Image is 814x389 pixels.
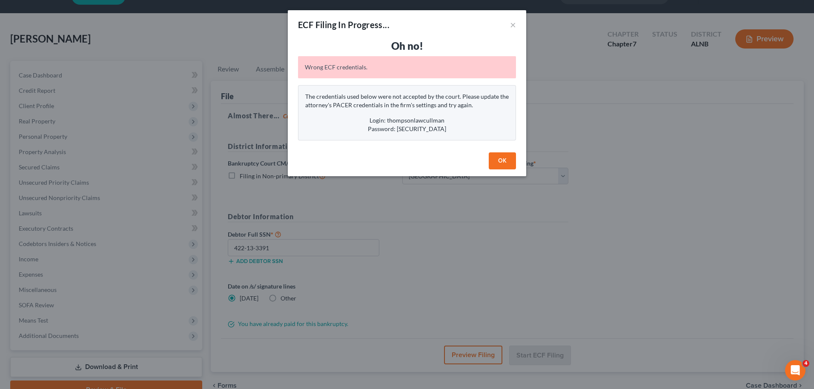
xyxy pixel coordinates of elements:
iframe: Intercom live chat [785,360,805,380]
p: The credentials used below were not accepted by the court. Please update the attorney's PACER cre... [305,92,509,109]
span: 4 [803,360,809,367]
h3: Oh no! [298,39,516,53]
div: Password: [SECURITY_DATA] [305,125,509,133]
div: Wrong ECF credentials. [298,56,516,78]
div: ECF Filing In Progress... [298,19,390,31]
button: OK [489,152,516,169]
button: × [510,20,516,30]
div: Login: thompsonlawcullman [305,116,509,125]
